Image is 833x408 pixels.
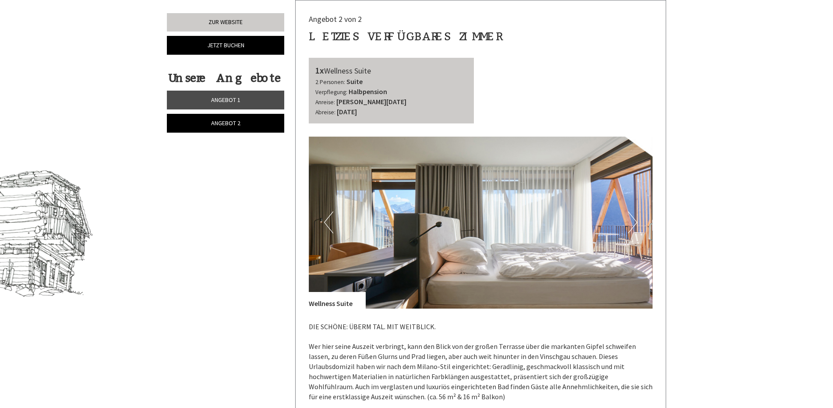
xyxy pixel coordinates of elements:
[309,28,500,45] div: Letztes verfügbares Zimmer
[309,14,362,24] span: Angebot 2 von 2
[628,211,637,233] button: Next
[211,96,240,104] span: Angebot 1
[167,70,282,86] div: Unsere Angebote
[324,211,333,233] button: Previous
[211,119,240,127] span: Angebot 2
[167,36,284,55] a: Jetzt buchen
[315,64,468,77] div: Wellness Suite
[315,78,345,86] small: 2 Personen:
[315,109,335,116] small: Abreise:
[167,13,284,32] a: Zur Website
[315,88,347,96] small: Verpflegung:
[309,137,653,309] img: image
[336,97,406,106] b: [PERSON_NAME][DATE]
[315,98,335,106] small: Anreise:
[309,292,366,309] div: Wellness Suite
[315,65,324,76] b: 1x
[346,77,363,86] b: Suite
[349,87,387,96] b: Halbpension
[309,322,653,402] p: DIE SCHÖNE: ÜBERM TAL. MIT WEITBLICK. Wer hier seine Auszeit verbringt, kann den Blick von der gr...
[337,107,357,116] b: [DATE]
